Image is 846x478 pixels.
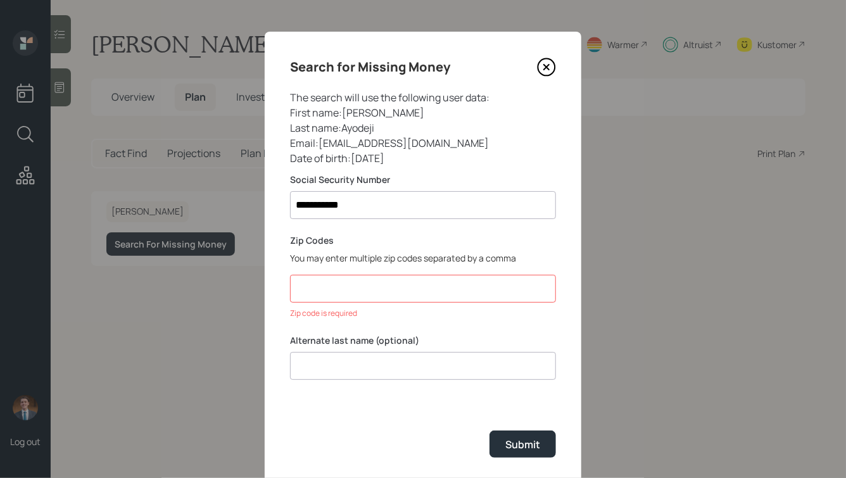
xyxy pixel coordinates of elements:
button: Submit [489,431,556,458]
div: The search will use the following user data: [290,90,556,105]
div: Last name : Ayodeji [290,120,556,135]
label: Alternate last name (optional) [290,334,556,347]
div: Email : [EMAIL_ADDRESS][DOMAIN_NAME] [290,135,556,151]
div: First name : [PERSON_NAME] [290,105,556,120]
div: Submit [505,437,540,451]
div: Date of birth : [DATE] [290,151,556,166]
label: Social Security Number [290,173,556,186]
div: Zip code is required [290,308,556,319]
p: You may enter multiple zip codes separated by a comma [290,251,556,265]
label: Zip Codes [290,234,556,247]
h4: Search for Missing Money [290,57,450,77]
